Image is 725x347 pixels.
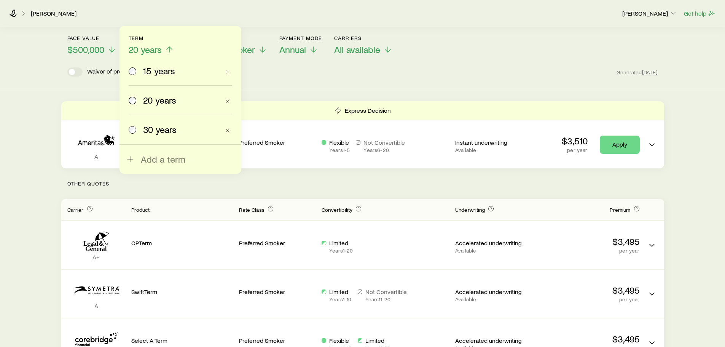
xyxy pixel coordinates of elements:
p: Waiver of premium rider [87,67,150,77]
p: Term [129,35,174,41]
p: Available [455,296,532,302]
p: Years 6 - 20 [363,147,405,153]
p: $3,495 [538,334,640,344]
button: CarriersAll available [334,35,392,55]
button: Get help [684,9,716,18]
p: A [67,153,125,160]
p: Years 1 - 5 [329,147,350,153]
span: Generated [617,69,658,76]
button: Face value$500,000 [67,35,116,55]
span: Premium [610,206,630,213]
p: A [67,302,125,310]
span: Convertibility [322,206,352,213]
p: per year [538,248,640,254]
span: Underwriting [455,206,485,213]
a: [PERSON_NAME] [30,10,77,17]
p: [PERSON_NAME] [622,10,677,17]
p: $3,495 [538,285,640,296]
p: Years 11 - 20 [365,296,407,302]
button: Payment ModeAnnual [279,35,322,55]
p: Available [455,248,532,254]
p: Not Convertible [365,288,407,296]
p: Accelerated underwriting [455,239,532,247]
span: 20 years [129,44,162,55]
p: Select A Term [131,337,233,344]
p: Available [455,147,532,153]
button: [PERSON_NAME] [622,9,677,18]
p: Preferred Smoker [239,239,315,247]
div: Term quotes [61,101,664,168]
p: Carriers [334,35,392,41]
p: $3,510 [562,136,588,146]
p: Face value [67,35,116,41]
span: [DATE] [642,69,658,76]
p: Express Decision [345,107,391,114]
span: $500,000 [67,44,104,55]
p: $3,495 [538,236,640,247]
p: Flexible [329,139,350,146]
p: Limited [329,239,353,247]
span: Rate Class [239,206,265,213]
button: Term20 years [129,35,174,55]
p: Limited [365,337,391,344]
span: Annual [279,44,306,55]
p: Flexible [329,337,351,344]
p: Limited [329,288,351,296]
p: Accelerated underwriting [455,288,532,296]
p: Instant underwriting [455,139,532,146]
p: Preferred Smoker [239,288,315,296]
p: per year [562,147,588,153]
p: Payment Mode [279,35,322,41]
p: Accelerated underwriting [455,337,532,344]
span: Carrier [67,206,84,213]
p: per year [538,296,640,302]
p: A+ [67,253,125,261]
p: Preferred Smoker [239,337,315,344]
a: Apply [600,136,640,154]
p: SwiftTerm [131,288,233,296]
p: Not Convertible [363,139,405,146]
p: OPTerm [131,239,233,247]
p: Years 1 - 10 [329,296,351,302]
p: Years 1 - 20 [329,248,353,254]
p: Preferred Smoker [239,139,315,146]
span: Product [131,206,150,213]
span: All available [334,44,380,55]
p: Other Quotes [61,168,664,199]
